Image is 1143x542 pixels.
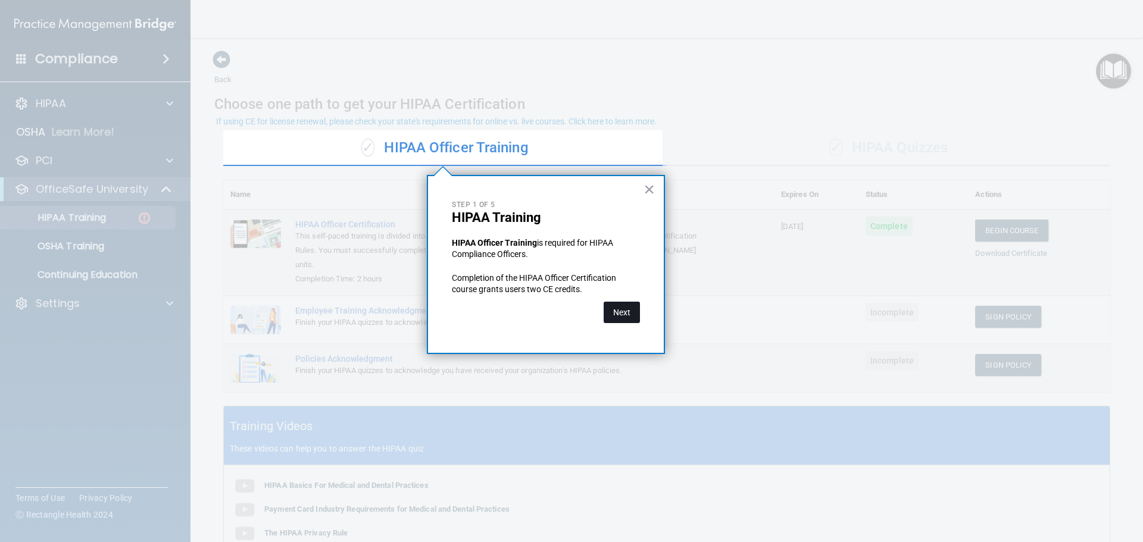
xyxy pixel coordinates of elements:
[452,200,640,210] p: Step 1 of 5
[604,302,640,323] button: Next
[361,139,374,156] span: ✓
[644,180,655,199] button: Close
[452,272,640,296] p: Completion of the HIPAA Officer Certification course grants users two CE credits.
[452,238,537,247] strong: HIPAA Officer Training
[223,130,667,166] div: HIPAA Officer Training
[452,210,640,225] p: HIPAA Training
